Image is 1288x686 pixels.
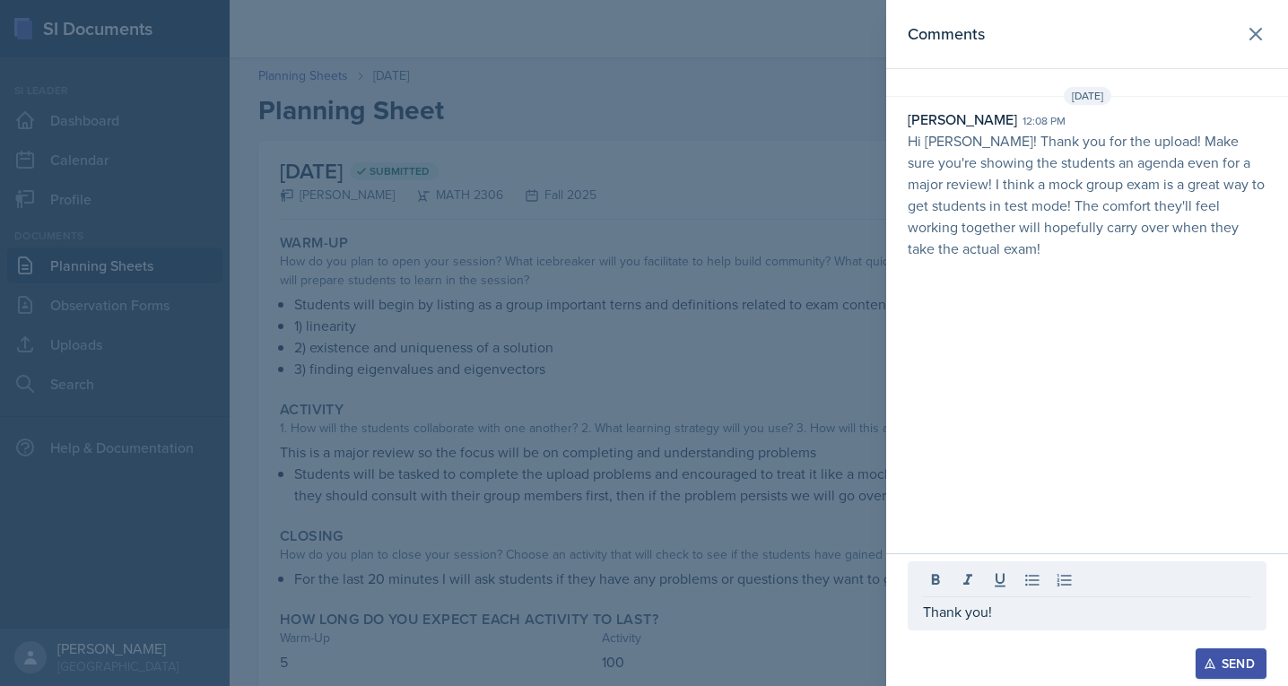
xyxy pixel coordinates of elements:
p: Hi [PERSON_NAME]! Thank you for the upload! Make sure you're showing the students an agenda even ... [908,130,1266,259]
div: [PERSON_NAME] [908,109,1017,130]
div: Send [1207,656,1255,671]
h2: Comments [908,22,985,47]
p: Thank you! [923,601,1251,622]
span: [DATE] [1064,87,1111,105]
div: 12:08 pm [1023,113,1066,129]
button: Send [1196,648,1266,679]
